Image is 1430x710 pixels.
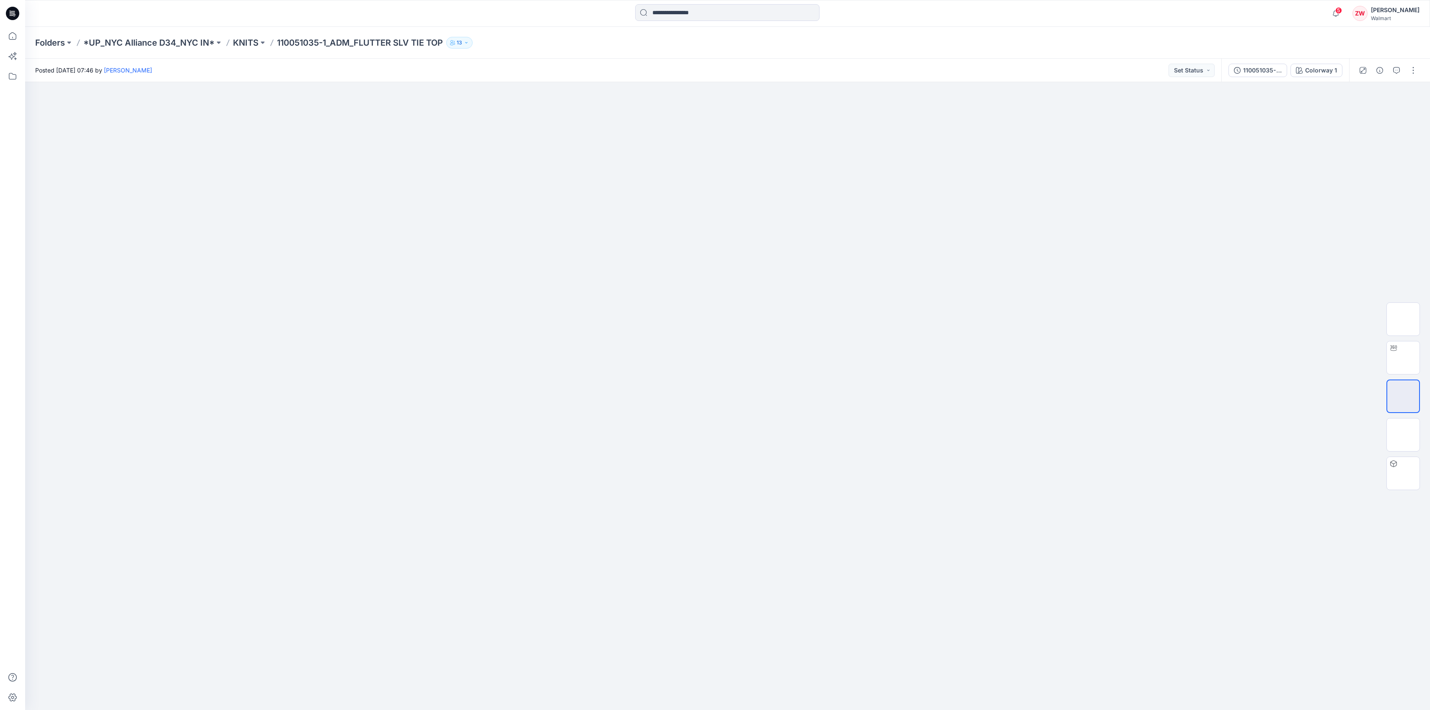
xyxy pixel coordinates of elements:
span: Posted [DATE] 07:46 by [35,66,152,75]
p: 110051035-1_ADM_FLUTTER SLV TIE TOP [277,37,443,49]
span: 5 [1335,7,1342,14]
a: [PERSON_NAME] [104,67,152,74]
div: ZW [1352,6,1368,21]
button: 13 [446,37,473,49]
p: 13 [457,38,462,47]
button: 110051035-1_ADM_FLUTTER SLV TIE TOP [1228,64,1287,77]
a: *UP_NYC Alliance D34_NYC IN* [83,37,215,49]
div: Walmart [1371,15,1420,21]
a: Folders [35,37,65,49]
button: Colorway 1 [1290,64,1342,77]
div: [PERSON_NAME] [1371,5,1420,15]
div: Colorway 1 [1305,66,1337,75]
div: 110051035-1_ADM_FLUTTER SLV TIE TOP [1243,66,1282,75]
a: KNITS [233,37,259,49]
button: Details [1373,64,1386,77]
